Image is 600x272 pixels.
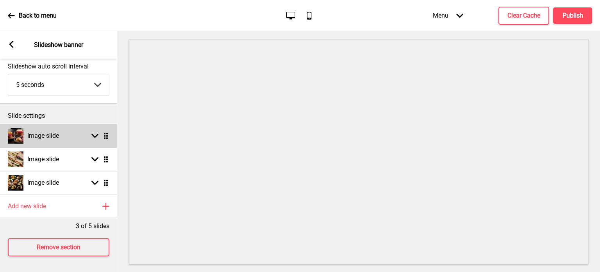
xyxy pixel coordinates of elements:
[425,4,471,27] div: Menu
[8,112,109,120] p: Slide settings
[507,11,540,20] h4: Clear Cache
[37,243,80,252] h4: Remove section
[34,41,83,49] p: Slideshow banner
[8,5,57,26] a: Back to menu
[27,131,59,140] h4: Image slide
[8,63,109,70] label: Slideshow auto scroll interval
[498,7,549,25] button: Clear Cache
[8,202,46,211] h4: Add new slide
[553,7,592,24] button: Publish
[562,11,583,20] h4: Publish
[76,222,109,231] p: 3 of 5 slides
[27,155,59,164] h4: Image slide
[19,11,57,20] p: Back to menu
[8,238,109,256] button: Remove section
[27,178,59,187] h4: Image slide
